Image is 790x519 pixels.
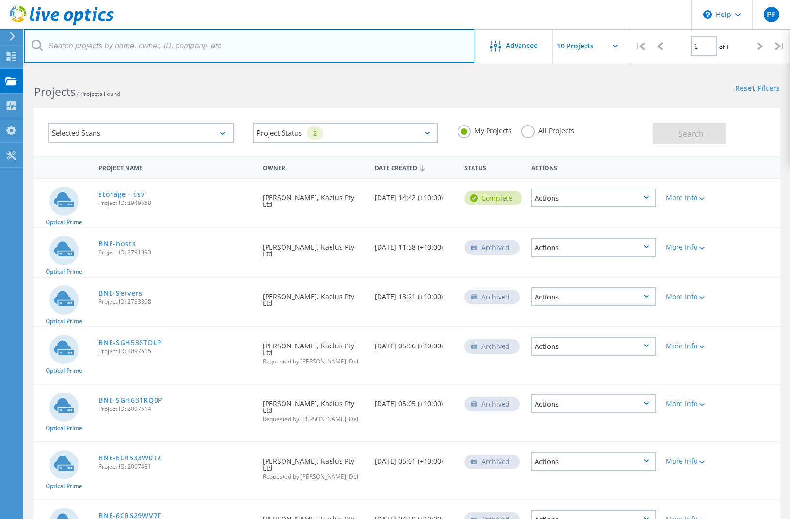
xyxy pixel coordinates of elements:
div: Status [459,158,527,176]
div: [PERSON_NAME], Kaelus Pty Ltd [258,327,370,374]
a: Reset Filters [735,85,780,93]
div: | [630,29,650,63]
span: Project ID: 2791093 [98,250,253,255]
span: 7 Projects Found [76,90,120,98]
span: Project ID: 2097514 [98,406,253,412]
div: Actions [531,287,656,306]
a: BNE-SGH536TDLP [98,339,162,346]
div: Complete [464,191,522,205]
div: More Info [666,400,716,407]
span: Project ID: 2097481 [98,464,253,470]
a: BNE-6CR629WV7F [98,512,161,519]
div: [DATE] 05:06 (+10:00) [370,327,459,359]
div: More Info [666,244,716,251]
span: Requested by [PERSON_NAME], Dell [263,474,365,480]
input: Search projects by name, owner, ID, company, etc [24,29,475,63]
span: of 1 [719,43,729,51]
div: [PERSON_NAME], Kaelus Pty Ltd [258,179,370,218]
div: Actions [531,394,656,413]
label: My Projects [458,125,512,134]
span: PF [767,11,776,18]
div: Archived [464,397,520,411]
button: Search [653,123,726,144]
div: [DATE] 11:58 (+10:00) [370,228,459,260]
div: [PERSON_NAME], Kaelus Pty Ltd [258,228,370,267]
div: [DATE] 05:05 (+10:00) [370,385,459,417]
span: Project ID: 2097515 [98,348,253,354]
span: Advanced [506,42,538,49]
div: Actions [526,158,661,176]
span: Optical Prime [46,425,82,431]
span: Optical Prime [46,483,82,489]
span: Requested by [PERSON_NAME], Dell [263,359,365,364]
div: Selected Scans [48,123,234,143]
a: BNE-6CR533W0T2 [98,455,161,461]
span: Search [679,128,704,139]
a: BNE-SGH631RQ0P [98,397,163,404]
div: [PERSON_NAME], Kaelus Pty Ltd [258,278,370,316]
div: Date Created [370,158,459,176]
div: Archived [464,290,520,304]
div: Actions [531,452,656,471]
a: Live Optics Dashboard [10,20,114,27]
div: [PERSON_NAME], Kaelus Pty Ltd [258,442,370,489]
b: Projects [34,84,76,99]
div: Actions [531,337,656,356]
svg: \n [703,10,712,19]
span: Optical Prime [46,368,82,374]
div: [DATE] 13:21 (+10:00) [370,278,459,310]
div: | [770,29,790,63]
span: Optical Prime [46,318,82,324]
div: Actions [531,189,656,207]
div: [PERSON_NAME], Kaelus Pty Ltd [258,385,370,432]
div: [DATE] 14:42 (+10:00) [370,179,459,211]
div: Project Name [94,158,258,176]
span: Requested by [PERSON_NAME], Dell [263,416,365,422]
div: 2 [307,126,323,140]
div: [DATE] 05:01 (+10:00) [370,442,459,474]
div: More Info [666,194,716,201]
div: More Info [666,293,716,300]
div: Archived [464,339,520,354]
div: Project Status [253,123,438,143]
a: BNE-hosts [98,240,136,247]
div: More Info [666,458,716,465]
div: Archived [464,240,520,255]
label: All Projects [521,125,574,134]
a: BNE-Servers [98,290,142,297]
span: Project ID: 2949688 [98,200,253,206]
span: Optical Prime [46,269,82,275]
div: Actions [531,238,656,257]
a: storage - csv [98,191,144,198]
span: Optical Prime [46,220,82,225]
div: Archived [464,455,520,469]
div: Owner [258,158,370,176]
span: Project ID: 2783398 [98,299,253,305]
div: More Info [666,343,716,349]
